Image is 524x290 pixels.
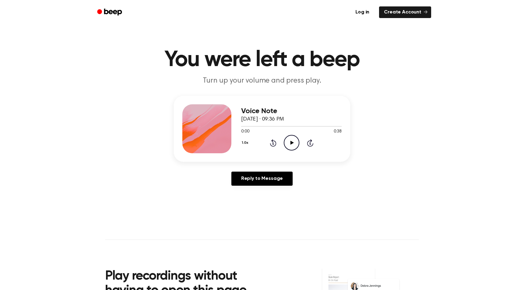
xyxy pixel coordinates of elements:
[379,6,431,18] a: Create Account
[241,107,342,115] h3: Voice Note
[93,6,127,18] a: Beep
[349,5,375,19] a: Log in
[231,172,293,186] a: Reply to Message
[105,49,419,71] h1: You were left a beep
[144,76,380,86] p: Turn up your volume and press play.
[241,128,249,135] span: 0:00
[334,128,342,135] span: 0:38
[241,138,250,148] button: 1.0x
[241,117,284,122] span: [DATE] · 09:36 PM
